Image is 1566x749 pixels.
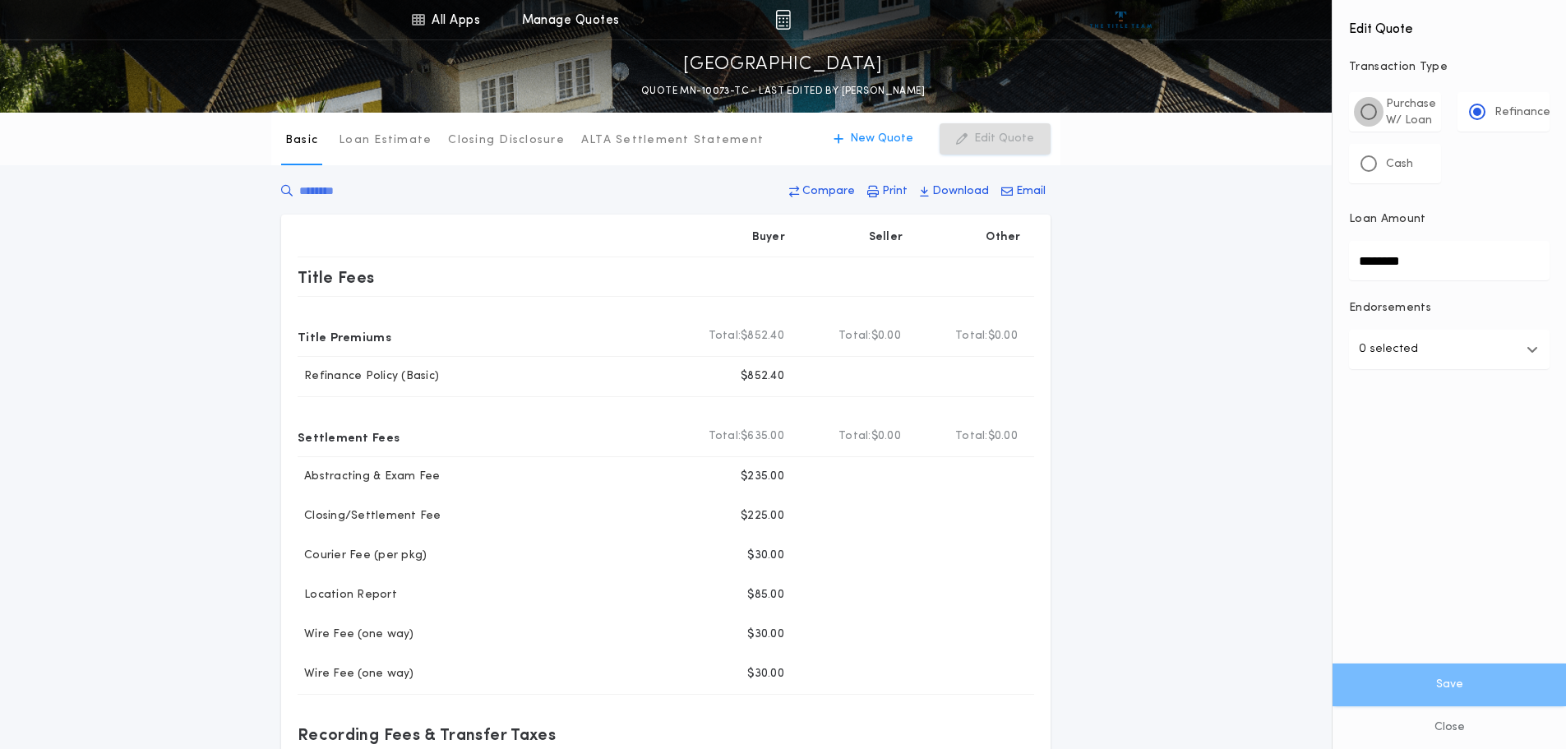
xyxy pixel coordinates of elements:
[1359,340,1418,359] p: 0 selected
[775,10,791,30] img: img
[448,132,565,149] p: Closing Disclosure
[1349,59,1550,76] p: Transaction Type
[784,177,860,206] button: Compare
[1349,330,1550,369] button: 0 selected
[747,626,784,643] p: $30.00
[1333,706,1566,749] button: Close
[850,131,913,147] p: New Quote
[298,264,375,290] p: Title Fees
[988,328,1018,344] span: $0.00
[955,328,988,344] b: Total:
[752,229,785,246] p: Buyer
[838,428,871,445] b: Total:
[871,328,901,344] span: $0.00
[285,132,318,149] p: Basic
[871,428,901,445] span: $0.00
[955,428,988,445] b: Total:
[996,177,1051,206] button: Email
[1349,211,1426,228] p: Loan Amount
[988,428,1018,445] span: $0.00
[298,587,397,603] p: Location Report
[741,328,784,344] span: $852.40
[741,368,784,385] p: $852.40
[298,423,400,450] p: Settlement Fees
[747,666,784,682] p: $30.00
[298,626,414,643] p: Wire Fee (one way)
[915,177,994,206] button: Download
[339,132,432,149] p: Loan Estimate
[747,587,784,603] p: $85.00
[838,328,871,344] b: Total:
[683,52,883,78] p: [GEOGRAPHIC_DATA]
[1349,10,1550,39] h4: Edit Quote
[1349,241,1550,280] input: Loan Amount
[709,428,741,445] b: Total:
[741,469,784,485] p: $235.00
[741,428,784,445] span: $635.00
[298,548,427,564] p: Courier Fee (per pkg)
[869,229,903,246] p: Seller
[1090,12,1152,28] img: vs-icon
[298,666,414,682] p: Wire Fee (one way)
[974,131,1034,147] p: Edit Quote
[1494,104,1550,121] p: Refinance
[298,721,556,747] p: Recording Fees & Transfer Taxes
[641,83,925,99] p: QUOTE MN-10073-TC - LAST EDITED BY [PERSON_NAME]
[741,508,784,525] p: $225.00
[581,132,764,149] p: ALTA Settlement Statement
[298,323,391,349] p: Title Premiums
[298,368,439,385] p: Refinance Policy (Basic)
[932,183,989,200] p: Download
[882,183,908,200] p: Print
[1333,663,1566,706] button: Save
[298,469,441,485] p: Abstracting & Exam Fee
[747,548,784,564] p: $30.00
[817,123,930,155] button: New Quote
[986,229,1021,246] p: Other
[1386,96,1436,129] p: Purchase W/ Loan
[1349,300,1550,317] p: Endorsements
[940,123,1051,155] button: Edit Quote
[862,177,912,206] button: Print
[1386,156,1413,173] p: Cash
[298,508,441,525] p: Closing/Settlement Fee
[802,183,855,200] p: Compare
[1016,183,1046,200] p: Email
[709,328,741,344] b: Total:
